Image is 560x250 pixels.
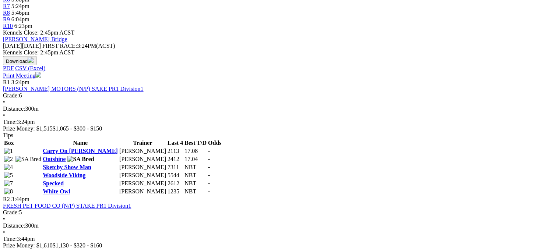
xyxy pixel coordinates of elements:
td: 2412 [167,156,183,163]
td: [PERSON_NAME] [119,180,166,187]
img: 7 [4,180,13,187]
button: Download [3,56,36,65]
span: - [208,172,210,178]
a: R8 [3,10,10,16]
td: NBT [184,164,207,171]
span: • [3,112,5,118]
img: 4 [4,164,13,171]
span: Kennels Close: 2:45pm ACST [3,29,74,36]
th: Trainer [119,139,166,147]
td: NBT [184,180,207,187]
span: Time: [3,119,17,125]
span: $1,065 - $300 - $150 [53,125,102,132]
span: 5:46pm [11,10,29,16]
td: NBT [184,172,207,179]
span: 5:24pm [11,3,29,9]
td: 2612 [167,180,183,187]
span: • [3,216,5,222]
img: download.svg [28,57,34,63]
span: R1 [3,79,10,85]
div: Download [3,65,557,72]
td: 1235 [167,188,183,195]
div: 300m [3,222,557,229]
div: 5 [3,209,557,216]
span: Box [4,140,14,146]
span: 6:23pm [14,23,32,29]
div: Prize Money: $1,610 [3,242,557,249]
a: PDF [3,65,14,71]
td: [PERSON_NAME] [119,188,166,195]
span: • [3,99,5,105]
span: [DATE] [3,43,41,49]
span: • [3,229,5,235]
td: NBT [184,188,207,195]
th: Odds [208,139,222,147]
span: - [208,180,210,186]
a: White Owl [43,188,70,194]
a: Sketchy Show Man [43,164,91,170]
span: Distance: [3,222,25,229]
th: Last 4 [167,139,183,147]
div: 6 [3,92,557,99]
a: R9 [3,16,10,22]
span: - [208,164,210,170]
td: 7311 [167,164,183,171]
a: CSV (Excel) [15,65,45,71]
td: 5544 [167,172,183,179]
span: 3:24pm [11,79,29,85]
td: [PERSON_NAME] [119,172,166,179]
a: [PERSON_NAME] Bridge [3,36,67,42]
a: Specked [43,180,64,186]
span: FIRST RACE: [42,43,77,49]
img: 2 [4,156,13,162]
span: 3:24PM(ACST) [42,43,115,49]
span: - [208,148,210,154]
td: [PERSON_NAME] [119,147,166,155]
a: Print Meeting [3,72,41,79]
img: SA Bred [15,156,42,162]
span: 6:04pm [11,16,29,22]
a: R10 [3,23,13,29]
img: 8 [4,188,13,195]
span: - [208,188,210,194]
span: Grade: [3,209,19,215]
a: Woodside Viking [43,172,85,178]
span: - [208,156,210,162]
img: 5 [4,172,13,179]
div: Kennels Close: 2:45pm ACST [3,49,557,56]
img: SA Bred [67,156,94,162]
a: Carry On [PERSON_NAME] [43,148,118,154]
td: [PERSON_NAME] [119,164,166,171]
td: 2113 [167,147,183,155]
td: 17.08 [184,147,207,155]
td: [PERSON_NAME] [119,156,166,163]
span: Time: [3,236,17,242]
img: 1 [4,148,13,154]
a: Outshine [43,156,66,162]
div: 3:44pm [3,236,557,242]
span: Distance: [3,106,25,112]
td: 17.04 [184,156,207,163]
a: [PERSON_NAME] MOTORS (N/P) SAKE PR1 Division1 [3,86,144,92]
img: printer.svg [35,72,41,78]
span: Tips [3,132,13,138]
a: R7 [3,3,10,9]
a: FRESH PET FOOD CO (N/P) STAKE PR1 Division1 [3,203,131,209]
span: [DATE] [3,43,22,49]
th: Best T/D [184,139,207,147]
span: Grade: [3,92,19,99]
div: 3:24pm [3,119,557,125]
th: Name [42,139,118,147]
div: Prize Money: $1,515 [3,125,557,132]
div: 300m [3,106,557,112]
span: R2 [3,196,10,202]
span: 3:44pm [11,196,29,202]
span: $1,130 - $320 - $160 [53,242,102,249]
